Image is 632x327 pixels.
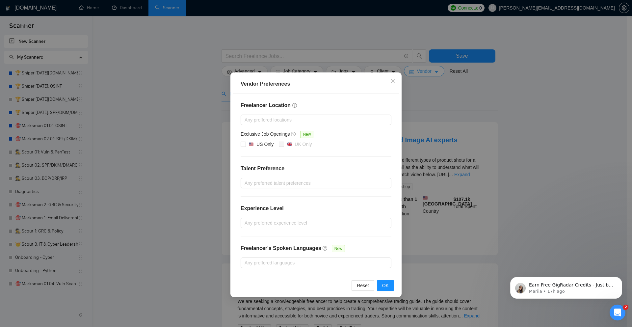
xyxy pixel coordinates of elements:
span: OK [382,282,389,289]
h4: Experience Level [241,204,284,212]
h4: Talent Preference [241,165,391,173]
span: Reset [357,282,369,289]
button: Close [384,72,402,90]
span: 2 [623,305,628,310]
img: 🇬🇧 [287,142,292,147]
div: UK Only [295,141,312,148]
div: US Only [256,141,274,148]
span: New [300,131,313,138]
h4: Freelancer Location [241,101,391,109]
button: Reset [352,280,374,291]
iframe: Intercom live chat [610,305,625,320]
img: 🇺🇸 [249,142,253,147]
h5: Exclusive Job Openings [241,130,290,138]
span: close [390,78,395,84]
iframe: Intercom notifications message [500,263,632,309]
h4: Freelancer's Spoken Languages [241,244,321,252]
span: New [332,245,345,252]
div: Vendor Preferences [241,80,391,88]
button: OK [377,280,394,291]
span: question-circle [323,246,328,251]
span: question-circle [291,131,296,137]
span: question-circle [292,103,298,108]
